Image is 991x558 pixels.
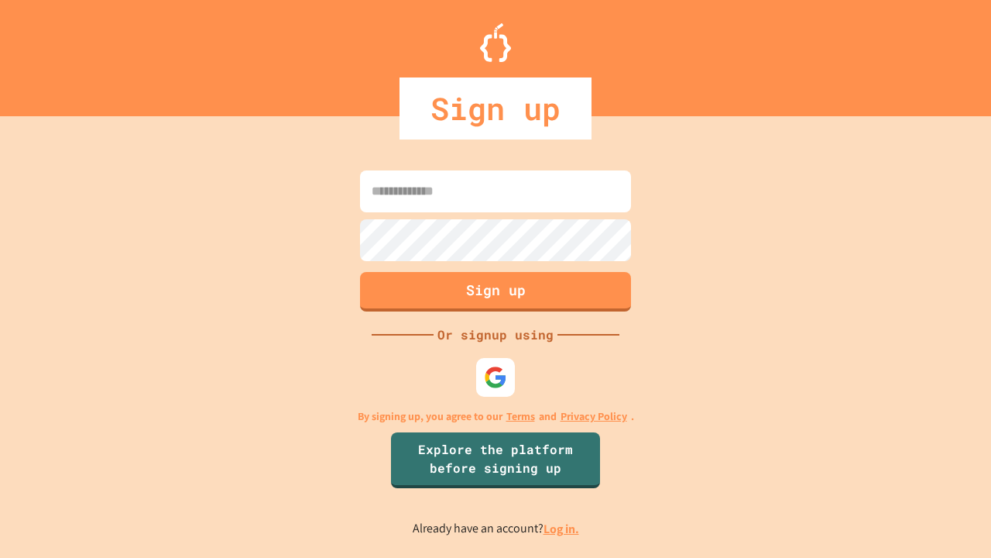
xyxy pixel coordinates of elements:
[544,521,579,537] a: Log in.
[399,77,592,139] div: Sign up
[360,272,631,312] button: Sign up
[561,408,627,425] a: Privacy Policy
[391,432,600,488] a: Explore the platform before signing up
[480,23,511,62] img: Logo.svg
[484,366,507,389] img: google-icon.svg
[434,325,557,344] div: Or signup using
[506,408,535,425] a: Terms
[413,519,579,539] p: Already have an account?
[358,408,634,425] p: By signing up, you agree to our and .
